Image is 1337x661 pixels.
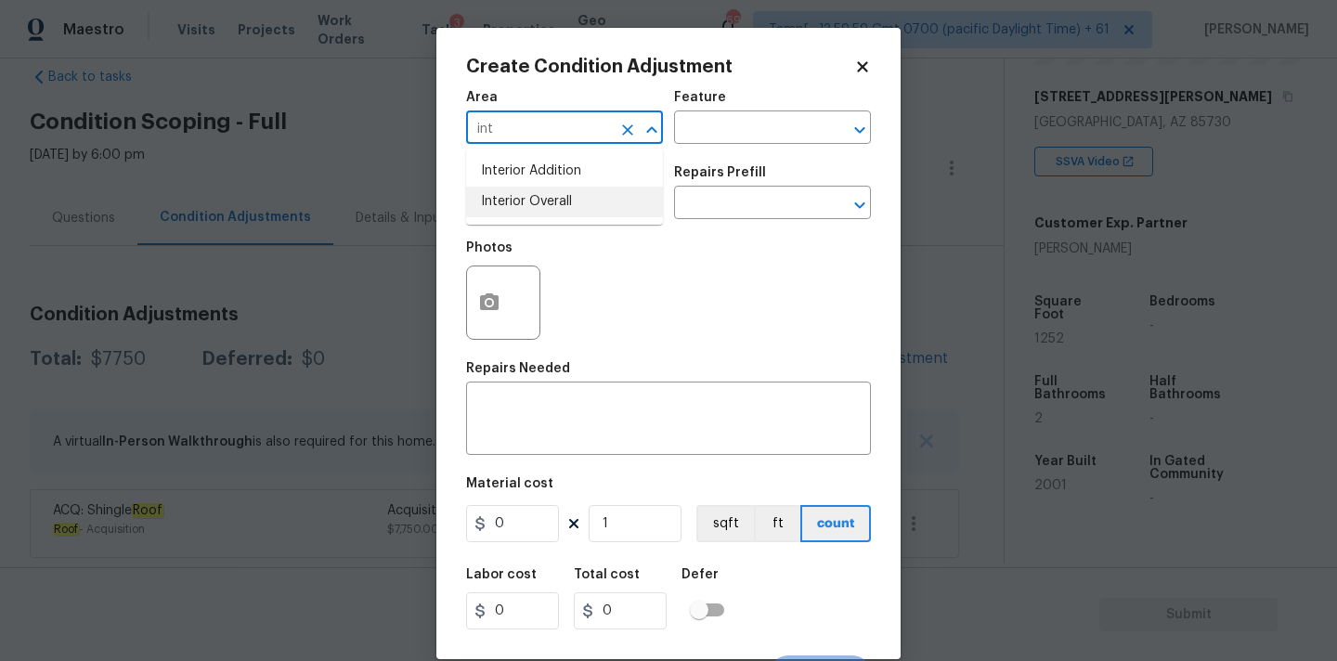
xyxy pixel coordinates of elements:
[466,91,498,104] h5: Area
[800,505,871,542] button: count
[466,477,553,490] h5: Material cost
[847,117,873,143] button: Open
[674,91,726,104] h5: Feature
[466,568,537,581] h5: Labor cost
[681,568,719,581] h5: Defer
[466,187,663,217] li: Interior Overall
[674,166,766,179] h5: Repairs Prefill
[574,568,640,581] h5: Total cost
[615,117,641,143] button: Clear
[639,117,665,143] button: Close
[847,192,873,218] button: Open
[696,505,754,542] button: sqft
[466,58,854,76] h2: Create Condition Adjustment
[466,156,663,187] li: Interior Addition
[466,362,570,375] h5: Repairs Needed
[754,505,800,542] button: ft
[466,241,513,254] h5: Photos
